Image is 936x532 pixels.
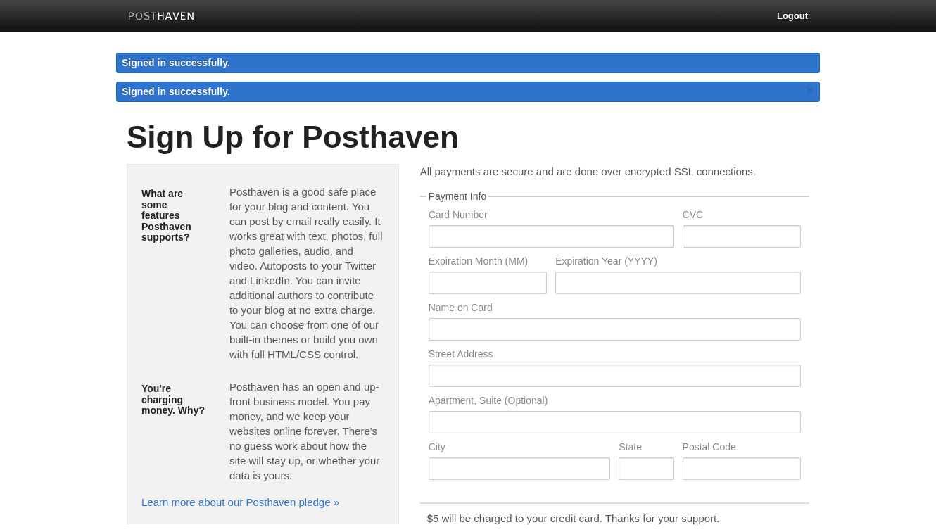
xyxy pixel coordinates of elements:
[683,442,801,455] label: Postal Code
[141,496,339,508] a: Learn more about our Posthaven pledge »
[229,184,384,362] p: Posthaven is a good safe place for your blog and content. You can post by email really easily. It...
[122,86,230,97] span: Signed in successfully.
[426,191,489,201] legend: Payment Info
[804,82,816,99] a: ×
[116,53,820,73] div: Signed in successfully.
[420,164,809,179] p: All payments are secure and are done over encrypted SSL connections.
[229,379,384,483] p: Posthaven has an open and up-front business model. You pay money, and we keep your websites onlin...
[427,511,802,526] p: $5 will be charged to your credit card. Thanks for your support.
[127,120,809,154] h1: Sign Up for Posthaven
[555,256,801,270] label: Expiration Year (YYYY)
[619,442,673,455] label: State
[429,210,674,223] label: Card Number
[141,189,208,243] h5: What are some features Posthaven supports?
[128,12,195,23] img: Posthaven-bar
[429,303,801,316] label: Name on Card
[429,349,801,362] label: Street Address
[141,384,208,416] h5: You're charging money. Why?
[683,210,801,223] label: CVC
[429,442,611,455] label: City
[429,256,547,270] label: Expiration Month (MM)
[429,395,801,409] label: Apartment, Suite (Optional)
